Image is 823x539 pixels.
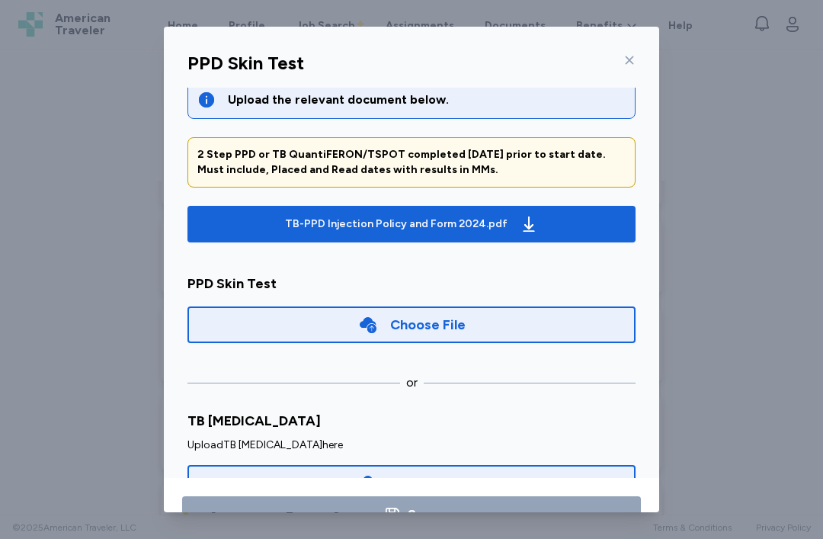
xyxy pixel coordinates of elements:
div: Save [408,504,440,525]
div: PPD Skin Test [187,51,304,75]
div: PPD Skin Test [187,273,636,294]
div: TB-PPD Injection Policy and Form 2024.pdf [285,217,508,232]
button: Save [182,496,641,533]
div: 2 Step PPD or TB QuantiFERON/TSPOT completed [DATE] prior to start date. Must include, Placed and... [197,147,626,178]
div: Choose File [390,314,466,335]
div: Choose File [390,473,466,494]
div: TB [MEDICAL_DATA] [187,410,636,432]
div: Upload the relevant document below. [228,91,626,109]
div: Upload TB [MEDICAL_DATA] here [187,438,636,453]
button: TB-PPD Injection Policy and Form 2024.pdf [187,206,636,242]
div: or [406,374,418,392]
